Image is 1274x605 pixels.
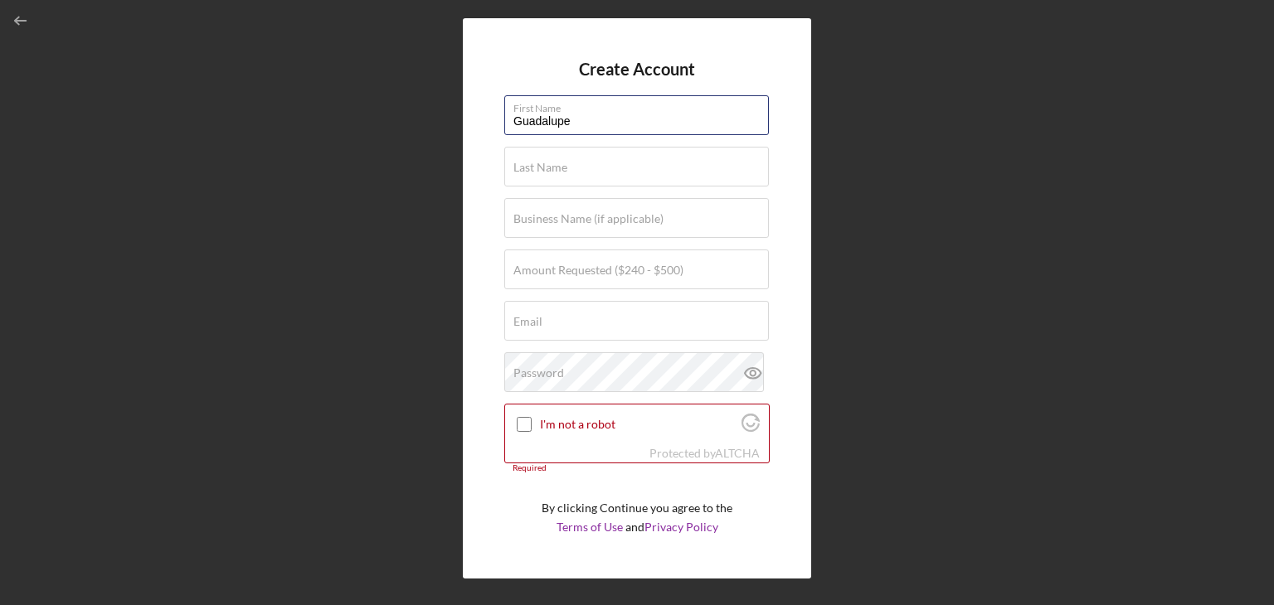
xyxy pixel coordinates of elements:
[504,463,770,473] div: Required
[644,520,718,534] a: Privacy Policy
[513,315,542,328] label: Email
[742,420,760,434] a: Visit Altcha.org
[513,264,683,277] label: Amount Requested ($240 - $500)
[540,418,737,431] label: I'm not a robot
[542,499,732,536] p: By clicking Continue you agree to the and
[579,60,695,79] h4: Create Account
[513,96,769,114] label: First Name
[649,447,760,460] div: Protected by
[513,161,567,174] label: Last Name
[513,212,664,225] label: Business Name (if applicable)
[513,366,564,380] label: Password
[715,446,760,460] a: Visit Altcha.org
[557,520,623,534] a: Terms of Use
